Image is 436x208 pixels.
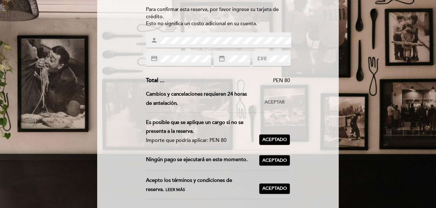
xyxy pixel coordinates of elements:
[146,6,290,28] div: Para confirmar esta reserva, por favor ingrese su tarjeta de crédito. Esto no significa un costo ...
[146,176,260,194] div: Acepto los términos y condiciones de reserva.
[259,183,290,194] button: Aceptado
[146,155,260,166] div: Ningún pago se ejecutará en este momento.
[146,118,254,136] div: Es posible que se aplique un cargo si no se presenta a la reserva.
[146,77,165,84] span: Total ...
[165,187,185,192] span: Leer más
[259,134,290,145] button: Aceptado
[265,99,285,106] span: Aceptar
[151,55,158,62] i: credit_card
[262,137,287,143] span: Aceptado
[219,55,226,62] i: date_range
[259,155,290,166] button: Aceptado
[146,90,260,108] div: Cambios y cancelaciones requieren 24 horas de antelación.
[146,136,254,145] div: Importe que podría aplicar: PEN 80
[151,37,158,44] i: person
[262,185,287,192] span: Aceptado
[262,157,287,164] span: Aceptado
[165,77,290,84] div: PEN 80
[259,97,290,108] button: Aceptar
